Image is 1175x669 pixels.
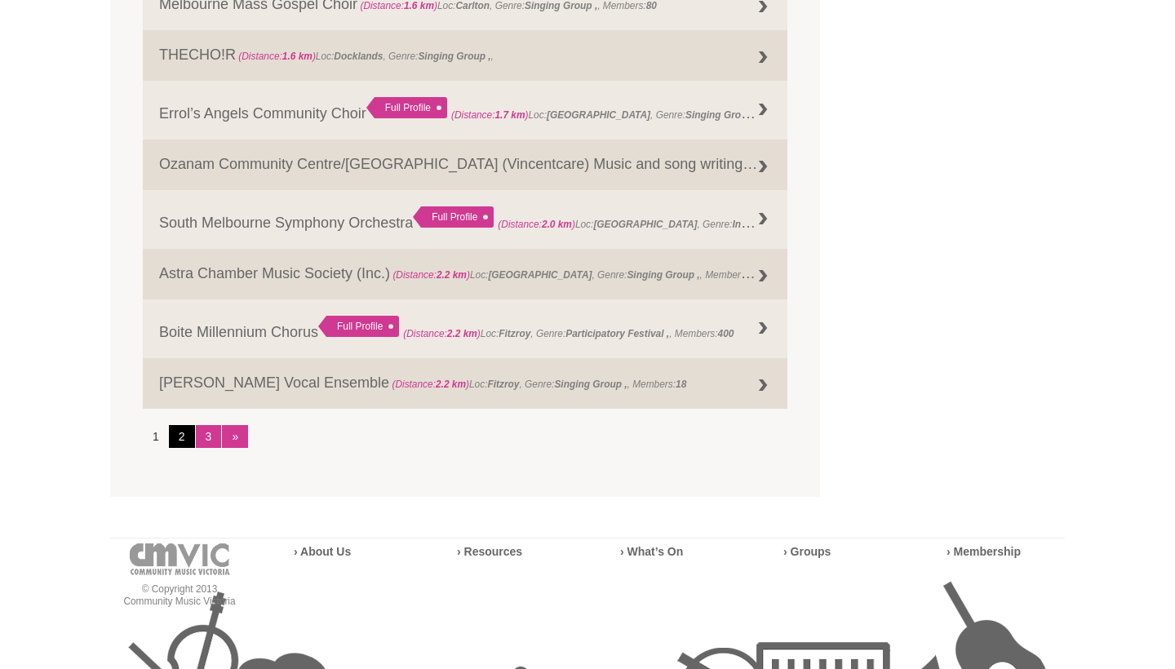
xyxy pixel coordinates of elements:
strong: 400 [718,328,734,339]
span: Loc: , Genre: , Members: [390,265,835,281]
span: (Distance: ) [392,269,470,281]
a: Ozanam Community Centre/[GEOGRAPHIC_DATA] (Vincentcare) Music and song writing therapy groups [143,140,787,190]
a: › Resources [457,545,522,558]
span: (Distance: ) [238,51,316,62]
span: (Distance: ) [498,219,575,230]
div: Full Profile [413,206,494,228]
img: cmvic-logo-footer.png [130,543,230,575]
li: 1 [143,425,169,448]
strong: 18 [676,379,686,390]
strong: 1.6 km [282,51,313,62]
strong: 2.2 km [437,269,467,281]
a: › What’s On [620,545,683,558]
strong: Singing Group , [627,269,699,281]
span: (Distance: ) [451,109,529,121]
span: Loc: , Genre: , [498,215,830,231]
span: Loc: , Genre: , Members: [389,379,686,390]
span: Loc: , Genre: , Members: [403,328,734,339]
a: › Membership [947,545,1021,558]
a: Errol’s Angels Community Choir Full Profile (Distance:1.7 km)Loc:[GEOGRAPHIC_DATA], Genre:Singing... [143,81,787,140]
strong: Docklands [334,51,383,62]
strong: 2.0 km [542,219,572,230]
span: Loc: , Genre: , [236,51,494,62]
span: (Distance: ) [392,379,469,390]
a: [PERSON_NAME] Vocal Ensemble (Distance:2.2 km)Loc:Fitzroy, Genre:Singing Group ,, Members:18 [143,358,787,409]
strong: [GEOGRAPHIC_DATA] [547,109,650,121]
strong: [GEOGRAPHIC_DATA] [488,269,592,281]
a: South Melbourne Symphony Orchestra Full Profile (Distance:2.0 km)Loc:[GEOGRAPHIC_DATA], Genre:Ins... [143,190,787,249]
strong: Fitzroy [499,328,530,339]
a: Astra Chamber Music Society (Inc.) (Distance:2.2 km)Loc:[GEOGRAPHIC_DATA], Genre:Singing Group ,,... [143,249,787,299]
a: 3 [196,425,222,448]
strong: Participatory Festival , [565,328,669,339]
span: Loc: , Genre: , Members: [451,105,818,122]
strong: Fitzroy [487,379,519,390]
strong: 2.2 km [447,328,477,339]
strong: Instrumental Group , [732,215,827,231]
span: (Distance: ) [403,328,481,339]
div: Full Profile [366,97,447,118]
a: › About Us [294,545,351,558]
a: › Groups [783,545,831,558]
a: Boite Millennium Chorus Full Profile (Distance:2.2 km)Loc:Fitzroy, Genre:Participatory Festival ,... [143,299,787,358]
strong: 1.7 km [494,109,525,121]
strong: [GEOGRAPHIC_DATA] [593,219,697,230]
strong: 2.2 km [436,379,466,390]
a: » [222,425,248,448]
a: THECHO!R (Distance:1.6 km)Loc:Docklands, Genre:Singing Group ,, [143,30,787,81]
a: 2 [169,425,195,448]
p: © Copyright 2013 Community Music Victoria [110,583,249,608]
strong: Singing Group , [554,379,627,390]
strong: Singing Group , [418,51,490,62]
div: Full Profile [318,316,399,337]
strong: Singing Group , [685,105,758,122]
